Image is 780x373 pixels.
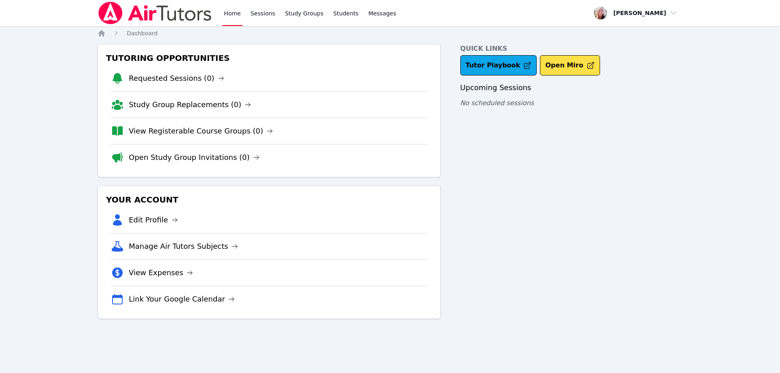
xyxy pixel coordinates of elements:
[460,44,682,54] h4: Quick Links
[129,267,193,278] a: View Expenses
[460,55,537,75] a: Tutor Playbook
[104,51,434,65] h3: Tutoring Opportunities
[129,241,238,252] a: Manage Air Tutors Subjects
[97,2,212,24] img: Air Tutors
[129,73,224,84] a: Requested Sessions (0)
[104,192,434,207] h3: Your Account
[540,55,600,75] button: Open Miro
[127,29,158,37] a: Dashboard
[127,30,158,37] span: Dashboard
[97,29,682,37] nav: Breadcrumb
[368,9,396,17] span: Messages
[129,152,260,163] a: Open Study Group Invitations (0)
[129,99,251,110] a: Study Group Replacements (0)
[460,99,534,107] span: No scheduled sessions
[460,82,682,93] h3: Upcoming Sessions
[129,214,178,226] a: Edit Profile
[129,293,235,305] a: Link Your Google Calendar
[129,125,273,137] a: View Registerable Course Groups (0)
